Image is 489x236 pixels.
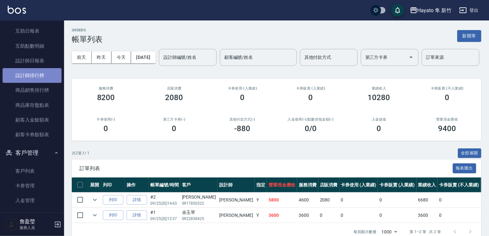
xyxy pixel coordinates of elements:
[457,33,481,39] a: 新開單
[127,210,147,220] a: 詳情
[104,124,108,133] h3: 0
[235,124,251,133] h3: -880
[148,117,201,122] h2: 第三方卡券(-)
[3,164,62,178] a: 客戶列表
[458,148,482,158] button: 全部展開
[3,113,62,127] a: 顧客入金餘額表
[112,51,131,63] button: 今天
[267,208,297,223] td: 3600
[149,177,180,193] th: 帳單編號/時間
[3,211,62,227] button: 商品管理
[150,216,179,222] p: 09/25 (四) 12:37
[353,229,377,235] p: 每頁顯示數量
[417,208,438,223] td: 3600
[457,4,481,16] button: 登出
[72,35,103,44] h3: 帳單列表
[88,177,101,193] th: 展開
[437,208,480,223] td: 0
[378,208,417,223] td: 0
[3,24,62,38] a: 互助日報表
[255,193,267,208] td: Y
[79,165,453,172] span: 訂單列表
[410,229,441,235] p: 第 1–2 筆 共 2 筆
[182,201,216,206] p: 0917850522
[305,124,317,133] h3: 0 /0
[339,177,378,193] th: 卡券使用 (入業績)
[267,193,297,208] td: 5800
[182,216,216,222] p: 0922838425
[255,208,267,223] td: Y
[79,86,132,90] h3: 服務消費
[438,124,456,133] h3: 9400
[417,193,438,208] td: 6680
[391,4,404,17] button: save
[421,117,474,122] h2: 營業現金應收
[72,51,92,63] button: 前天
[5,218,18,231] img: Person
[103,210,123,220] button: 列印
[406,52,416,62] button: Open
[3,127,62,142] a: 顧客卡券餘額表
[457,30,481,42] button: 新開單
[378,193,417,208] td: 0
[218,177,255,193] th: 設計師
[377,124,381,133] h3: 0
[3,68,62,83] a: 設計師排行榜
[297,193,318,208] td: 4600
[150,201,179,206] p: 09/25 (四) 14:43
[3,178,62,193] a: 卡券管理
[149,193,180,208] td: #2
[131,51,155,63] button: [DATE]
[453,165,477,171] a: 報表匯出
[72,150,89,156] p: 共 2 筆, 1 / 1
[445,93,450,102] h3: 0
[378,177,417,193] th: 卡券販賣 (入業績)
[3,145,62,161] button: 客戶管理
[218,193,255,208] td: [PERSON_NAME]
[318,193,339,208] td: 2080
[165,93,183,102] h3: 2080
[453,163,477,173] button: 報表匯出
[97,93,115,102] h3: 8200
[148,86,201,90] h2: 店販消費
[218,208,255,223] td: [PERSON_NAME]
[352,86,405,90] h2: 業績收入
[437,193,480,208] td: 0
[284,86,337,90] h2: 卡券販賣 (入業績)
[240,93,245,102] h3: 0
[8,6,26,14] img: Logo
[127,195,147,205] a: 詳情
[297,177,318,193] th: 服務消費
[417,177,438,193] th: 業績收入
[216,117,269,122] h2: 其他付款方式(-)
[92,51,112,63] button: 昨天
[407,4,454,17] button: Hayato 隼 新竹
[103,195,123,205] button: 列印
[20,218,52,225] h5: 詹盈瑩
[267,177,297,193] th: 營業現金應收
[182,209,216,216] div: 余玉琴
[90,210,100,220] button: expand row
[318,177,339,193] th: 店販消費
[421,86,474,90] h2: 卡券販賣 (不入業績)
[182,194,216,201] div: [PERSON_NAME]
[72,28,103,32] h2: ORDERS
[309,93,313,102] h3: 0
[437,177,480,193] th: 卡券販賣 (不入業績)
[3,193,62,208] a: 入金管理
[297,208,318,223] td: 3600
[339,208,378,223] td: 0
[180,177,218,193] th: 客戶
[125,177,149,193] th: 操作
[79,117,132,122] h2: 卡券使用(-)
[216,86,269,90] h2: 卡券使用 (入業績)
[352,117,405,122] h2: 入金儲值
[3,83,62,98] a: 商品銷售排行榜
[339,193,378,208] td: 0
[172,124,177,133] h3: 0
[3,98,62,113] a: 商品庫存盤點表
[149,208,180,223] td: #1
[368,93,390,102] h3: 10280
[3,53,62,68] a: 設計師日報表
[284,117,337,122] h2: 入金使用(-) /點數折抵金額(-)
